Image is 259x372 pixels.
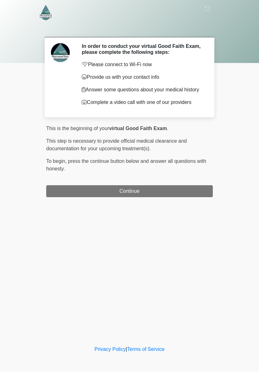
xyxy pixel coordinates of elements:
p: Answer some questions about your medical history [82,86,203,94]
span: This is the beginning of your [46,126,109,131]
a: Terms of Service [127,346,164,352]
span: To begin, [46,158,68,164]
a: Privacy Policy [95,346,126,352]
span: . [167,126,168,131]
span: press the continue button below and answer all questions with honesty. [46,158,206,171]
img: Agent Avatar [51,43,70,62]
h1: ‎ ‎ ‎ [41,23,218,34]
h2: In order to conduct your virtual Good Faith Exam, please complete the following steps: [82,43,203,55]
img: RenewYou IV Hydration and Wellness Logo [40,5,52,20]
strong: virtual Good Faith Exam [109,126,167,131]
button: Continue [46,185,213,197]
p: Complete a video call with one of our providers [82,99,203,106]
span: This step is necessary to provide official medical clearance and documentation for your upcoming ... [46,138,187,151]
p: Provide us with your contact info [82,73,203,81]
p: Please connect to Wi-Fi now [82,61,203,68]
a: | [126,346,127,352]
